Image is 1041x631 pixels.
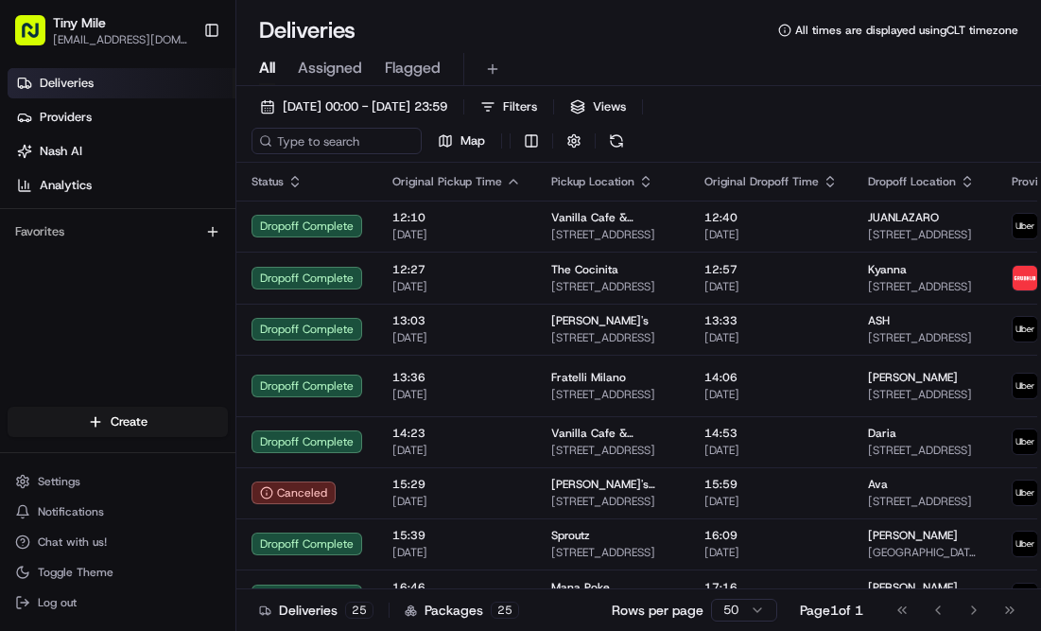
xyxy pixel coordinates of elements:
[8,499,228,525] button: Notifications
[8,589,228,616] button: Log out
[551,227,674,242] span: [STREET_ADDRESS]
[111,413,147,430] span: Create
[133,320,229,335] a: Powered byPylon
[551,545,674,560] span: [STREET_ADDRESS]
[19,19,57,57] img: Nash
[704,528,838,543] span: 16:09
[551,426,674,441] span: Vanilla Cafe & Breakfast/Desserts
[188,321,229,335] span: Pylon
[868,174,956,189] span: Dropoff Location
[64,181,310,200] div: Start new chat
[392,174,502,189] span: Original Pickup Time
[38,274,145,293] span: Knowledge Base
[868,477,888,492] span: Ava
[503,98,537,115] span: Filters
[345,602,373,619] div: 25
[551,443,674,458] span: [STREET_ADDRESS]
[612,601,703,620] p: Rows per page
[259,601,373,620] div: Deliveries
[868,262,907,277] span: Kyanna
[8,407,228,437] button: Create
[1013,429,1037,454] img: uber-new-logo.jpeg
[152,267,311,301] a: 💻API Documentation
[868,545,981,560] span: [GEOGRAPHIC_DATA][STREET_ADDRESS]
[19,181,53,215] img: 1736555255976-a54dd68f-1ca7-489b-9aae-adbdc363a1c4
[321,186,344,209] button: Start new chat
[405,601,519,620] div: Packages
[704,330,838,345] span: [DATE]
[64,200,239,215] div: We're available if you need us!
[868,528,958,543] span: [PERSON_NAME]
[551,387,674,402] span: [STREET_ADDRESS]
[40,177,92,194] span: Analytics
[252,482,336,504] div: Canceled
[1013,374,1037,398] img: uber-new-logo.jpeg
[868,313,890,328] span: ASH
[868,443,981,458] span: [STREET_ADDRESS]
[704,387,838,402] span: [DATE]
[795,23,1018,38] span: All times are displayed using CLT timezone
[11,267,152,301] a: 📗Knowledge Base
[800,601,863,620] div: Page 1 of 1
[392,387,521,402] span: [DATE]
[1013,214,1037,238] img: uber-new-logo.jpeg
[562,94,634,120] button: Views
[704,313,838,328] span: 13:33
[179,274,304,293] span: API Documentation
[392,528,521,543] span: 15:39
[603,128,630,154] button: Refresh
[160,276,175,291] div: 💻
[259,15,356,45] h1: Deliveries
[704,210,838,225] span: 12:40
[392,330,521,345] span: [DATE]
[40,75,94,92] span: Deliveries
[1013,317,1037,342] img: uber-new-logo.jpeg
[392,227,521,242] span: [DATE]
[460,132,485,149] span: Map
[38,504,104,519] span: Notifications
[704,262,838,277] span: 12:57
[868,426,896,441] span: Daria
[8,8,196,53] button: Tiny Mile[EMAIL_ADDRESS][DOMAIN_NAME]
[868,279,981,294] span: [STREET_ADDRESS]
[704,443,838,458] span: [DATE]
[868,580,958,595] span: [PERSON_NAME]
[392,545,521,560] span: [DATE]
[392,477,521,492] span: 15:29
[19,276,34,291] div: 📗
[385,57,441,79] span: Flagged
[868,227,981,242] span: [STREET_ADDRESS]
[551,313,649,328] span: [PERSON_NAME]'s
[298,57,362,79] span: Assigned
[252,94,456,120] button: [DATE] 00:00 - [DATE] 23:59
[551,528,590,543] span: Sproutz
[49,122,312,142] input: Clear
[1013,481,1037,505] img: uber-new-logo.jpeg
[1013,266,1037,290] img: 5e692f75ce7d37001a5d71f1
[704,279,838,294] span: [DATE]
[252,174,284,189] span: Status
[40,143,82,160] span: Nash AI
[704,545,838,560] span: [DATE]
[868,330,981,345] span: [STREET_ADDRESS]
[392,262,521,277] span: 12:27
[8,102,235,132] a: Providers
[551,477,674,492] span: [PERSON_NAME]'s Pizzeria
[392,494,521,509] span: [DATE]
[593,98,626,115] span: Views
[704,227,838,242] span: [DATE]
[8,529,228,555] button: Chat with us!
[392,426,521,441] span: 14:23
[19,76,344,106] p: Welcome 👋
[551,174,634,189] span: Pickup Location
[8,559,228,586] button: Toggle Theme
[704,580,838,595] span: 17:16
[53,13,106,32] button: Tiny Mile
[551,330,674,345] span: [STREET_ADDRESS]
[38,595,77,610] span: Log out
[283,98,447,115] span: [DATE] 00:00 - [DATE] 23:59
[704,426,838,441] span: 14:53
[259,57,275,79] span: All
[392,370,521,385] span: 13:36
[8,136,235,167] a: Nash AI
